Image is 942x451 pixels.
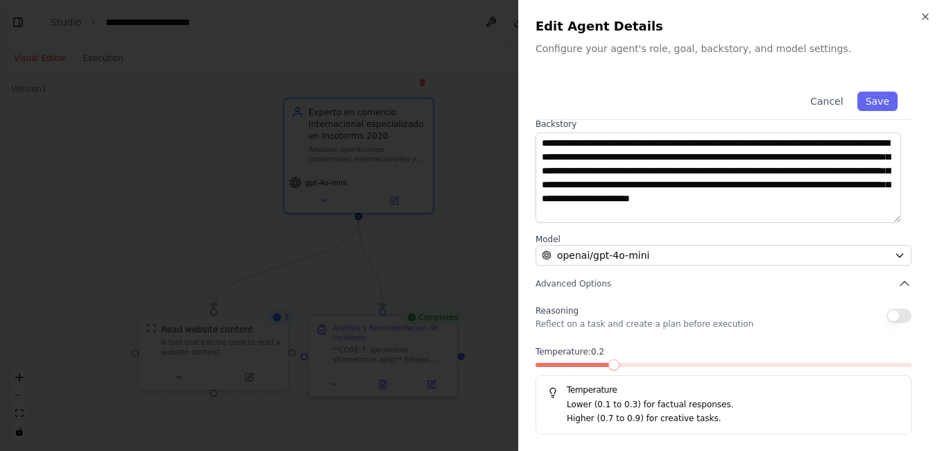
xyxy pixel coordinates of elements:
h2: Edit Agent Details [536,17,925,36]
label: Backstory [536,119,911,130]
button: Cancel [802,92,851,111]
p: Lower (0.1 to 0.3) for factual responses. [567,398,900,412]
span: openai/gpt-4o-mini [557,248,650,262]
span: Reasoning [536,306,579,316]
button: Advanced Options [536,277,911,291]
p: Configure your agent's role, goal, backstory, and model settings. [536,42,925,56]
button: Save [857,92,898,111]
p: Reflect on a task and create a plan before execution [536,318,753,330]
label: Model [536,234,911,245]
button: openai/gpt-4o-mini [536,245,911,266]
span: Temperature: 0.2 [536,346,604,357]
span: Advanced Options [536,278,611,289]
h5: Temperature [547,384,900,395]
p: Higher (0.7 to 0.9) for creative tasks. [567,412,900,426]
